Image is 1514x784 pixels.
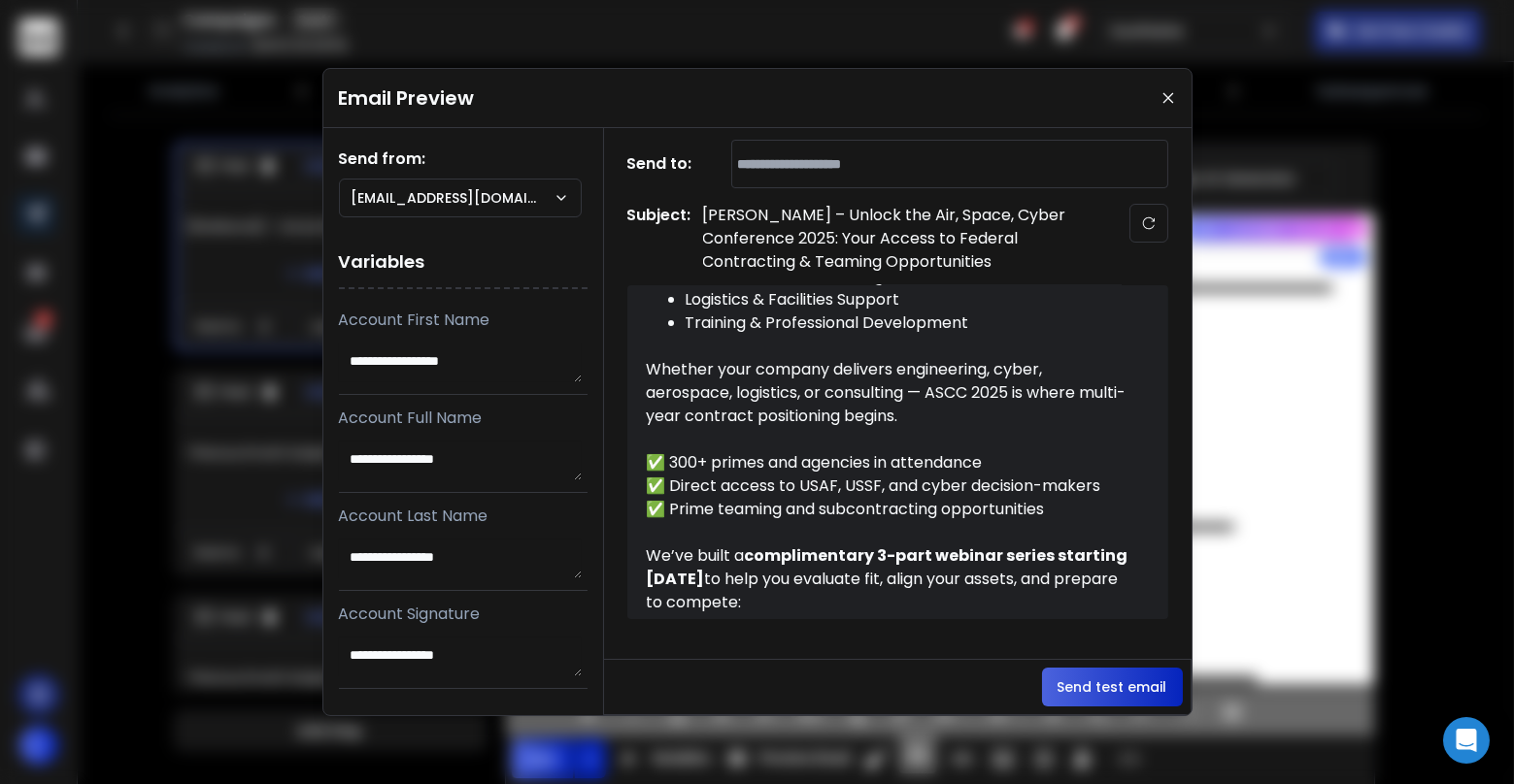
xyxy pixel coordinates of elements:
h1: Email Preview [339,84,475,112]
li: Training & Professional Development [686,311,1132,335]
div: ✅ 300+ primes and agencies in attendance [647,451,1132,474]
p: [EMAIL_ADDRESS][DOMAIN_NAME] [352,188,554,208]
li: Logistics & Facilities Support [686,288,1132,311]
div: Open Intercom Messenger [1443,717,1490,764]
p: Account First Name [339,309,588,332]
strong: complimentary 3-part webinar series starting [DATE] [647,544,1131,590]
p: Account Signature [339,603,588,626]
p: Account Full Name [339,407,588,430]
div: ✅ Prime teaming and subcontracting opportunities [647,498,1132,521]
h1: Subject: [627,204,691,274]
div: ✅ Direct access to USAF, USSF, and cyber decision-makers [647,474,1132,498]
h1: Variables [339,237,588,289]
div: We’ve built a to help you evaluate fit, align your assets, and prepare to compete: [647,544,1132,614]
div: Whether your company delivers engineering, cyber, aerospace, logistics, or consulting — ASCC 2025... [647,358,1132,428]
h1: Send from: [339,147,588,171]
h1: Send to: [627,152,705,176]
button: Send test email [1042,668,1183,706]
p: Account Last Name [339,505,588,528]
p: [PERSON_NAME] – Unlock the Air, Space, Cyber Conference 2025: Your Access to Federal Contracting ... [703,204,1092,274]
